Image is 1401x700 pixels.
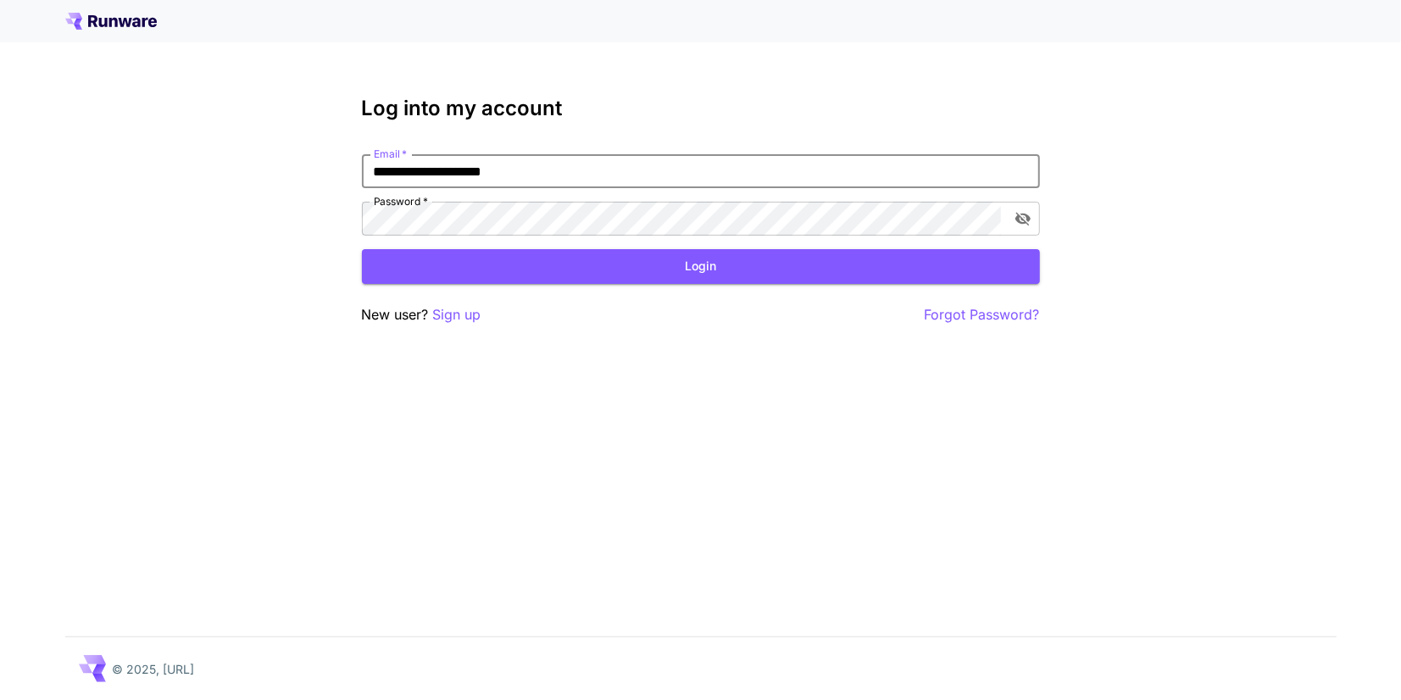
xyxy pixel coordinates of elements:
button: Login [362,249,1040,284]
h3: Log into my account [362,97,1040,120]
button: Sign up [433,304,481,325]
label: Email [374,147,407,161]
label: Password [374,194,428,208]
button: Forgot Password? [925,304,1040,325]
p: New user? [362,304,481,325]
p: © 2025, [URL] [113,660,195,678]
button: toggle password visibility [1008,203,1038,234]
